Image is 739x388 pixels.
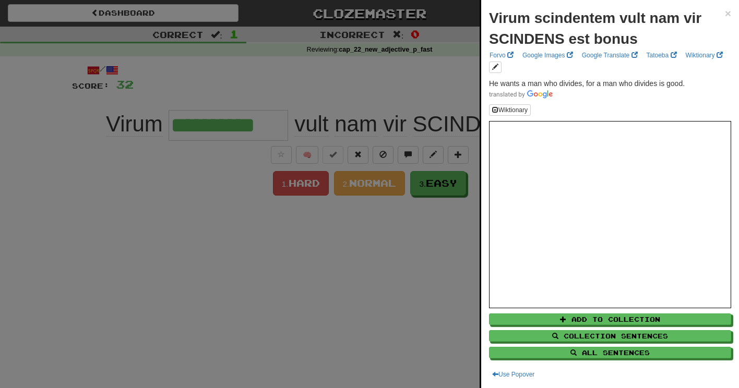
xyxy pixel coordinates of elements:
[489,330,731,342] button: Collection Sentences
[489,104,531,116] button: Wiktionary
[489,90,553,99] img: Color short
[489,79,685,88] span: He wants a man who divides, for a man who divides is good.
[489,62,502,73] button: edit links
[519,50,576,61] a: Google Images
[725,8,731,19] button: Close
[489,10,701,47] strong: Virum scindentem vult nam vir SCINDENS est bonus
[643,50,680,61] a: Tatoeba
[489,313,731,325] button: Add to Collection
[489,347,731,358] button: All Sentences
[579,50,641,61] a: Google Translate
[489,369,538,380] button: Use Popover
[486,50,517,61] a: Forvo
[725,7,731,19] span: ×
[683,50,726,61] a: Wiktionary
